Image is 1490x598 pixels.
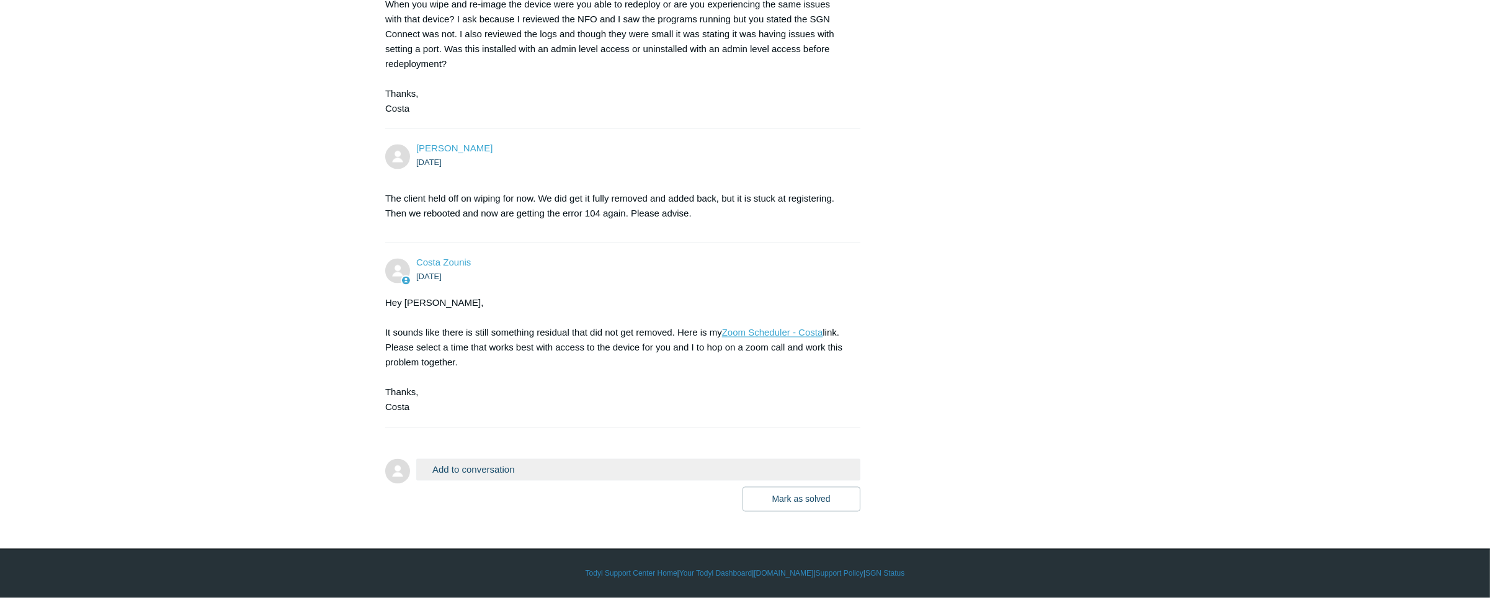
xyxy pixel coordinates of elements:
[416,272,442,281] time: 09/09/2025, 16:52
[416,257,471,267] a: Costa Zounis
[416,143,493,153] a: [PERSON_NAME]
[865,568,904,579] a: SGN Status
[416,459,860,481] button: Add to conversation
[385,191,848,221] p: The client held off on wiping for now. We did get it fully removed and added back, but it is stuc...
[586,568,677,579] a: Todyl Support Center Home
[722,328,823,338] a: Zoom Scheduler - Costa
[754,568,813,579] a: [DOMAIN_NAME]
[416,143,493,153] span: Sophie Chauvin
[385,568,1105,579] div: | | | |
[416,158,442,167] time: 09/09/2025, 16:20
[679,568,752,579] a: Your Todyl Dashboard
[816,568,863,579] a: Support Policy
[743,487,860,512] button: Mark as solved
[385,296,848,415] div: Hey [PERSON_NAME], It sounds like there is still something residual that did not get removed. Her...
